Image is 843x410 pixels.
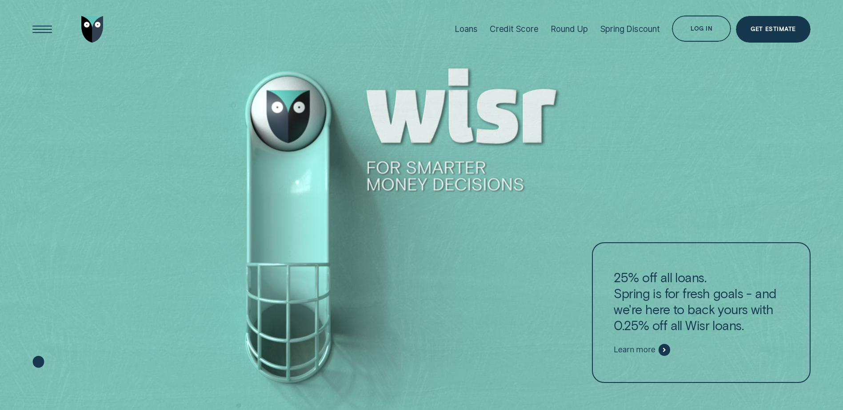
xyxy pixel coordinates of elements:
[736,16,811,43] a: Get Estimate
[614,269,788,333] p: 25% off all loans. Spring is for fresh goals - and we're here to back yours with 0.25% off all Wi...
[614,345,655,355] span: Learn more
[592,242,811,382] a: 25% off all loans.Spring is for fresh goals - and we're here to back yours with 0.25% off all Wis...
[81,16,104,43] img: Wisr
[551,24,588,34] div: Round Up
[490,24,539,34] div: Credit Score
[672,16,731,42] button: Log in
[600,24,660,34] div: Spring Discount
[29,16,56,43] button: Open Menu
[455,24,477,34] div: Loans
